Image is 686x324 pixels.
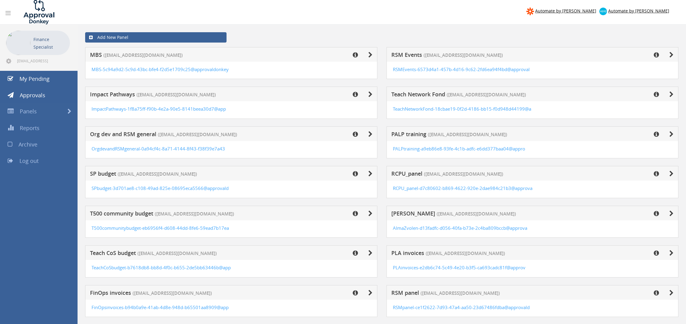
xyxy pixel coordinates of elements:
[90,249,136,257] span: Teach CoS budget
[19,75,50,82] span: My Pending
[424,52,503,58] span: ([EMAIL_ADDRESS][DOMAIN_NAME])
[393,146,525,152] a: PALPtraining-a9eb86e8-93fe-4c1b-adfc-e6dd377baa04@appro
[437,211,516,217] span: ([EMAIL_ADDRESS][DOMAIN_NAME])
[20,108,37,115] span: Panels
[393,106,531,112] a: TeachNetworkFond-18cbae19-0f2d-4186-bb15-f0d948d44199@a
[92,185,229,191] a: SPbudget-3d701ae8-c108-49ad-825e-08695eca5566@approvald
[391,249,424,257] span: PLA invoices
[90,289,131,296] span: FinOps invoices
[393,225,527,231] a: AlmaZvolen-d13fadfc-d056-40fa-b73e-2c4ba809bccb@approva
[133,290,212,296] span: ([EMAIL_ADDRESS][DOMAIN_NAME])
[20,91,45,99] span: Approvals
[526,8,534,15] img: zapier-logomark.png
[391,170,422,177] span: RCPU_panel
[90,51,102,58] span: MBS
[393,304,530,310] a: RSMpanel-ce1f2622-7d93-47a4-aa50-23d67486fdba@approvald
[428,131,507,138] span: ([EMAIL_ADDRESS][DOMAIN_NAME])
[391,289,419,296] span: RSM panel
[391,91,445,98] span: Teach Network Fond
[92,225,229,231] a: T500communitybudget-eb6956f4-d608-44dd-8fe6-59ead7b17ea
[158,131,237,138] span: ([EMAIL_ADDRESS][DOMAIN_NAME])
[92,304,229,310] a: FinOpsinvoices-b94b0a9e-41ab-4d8e-948d-b65501aa8909@app
[92,146,225,152] a: OrgdevandRSMgeneral-0a94cf4c-8a71-4144-8f43-f38f39e7a43
[393,66,530,72] a: RSMEvents-6573d4a1-457b-4d16-9c62-2fd6ea94f4bd@approval
[103,52,183,58] span: ([EMAIL_ADDRESS][DOMAIN_NAME])
[599,8,607,15] img: xero-logo.png
[391,130,426,138] span: PALP training
[118,171,197,177] span: ([EMAIL_ADDRESS][DOMAIN_NAME])
[17,58,69,63] span: [EMAIL_ADDRESS][DOMAIN_NAME]
[90,130,156,138] span: Org dev and RSM general
[391,210,435,217] span: [PERSON_NAME]
[90,170,116,177] span: SP budget
[92,66,229,72] a: MBS-5c94a9d2-5c9d-43bc-bfe4-f2d5e1709c25@approvaldonkey
[391,51,422,58] span: RSM Events
[608,8,669,14] span: Automate by [PERSON_NAME]
[92,264,231,271] a: TeachCoSbudget-b7618db8-bb8d-4f0c-b655-2de5bb63446b@app
[20,124,40,132] span: Reports
[137,91,216,98] span: ([EMAIL_ADDRESS][DOMAIN_NAME])
[393,264,525,271] a: PLAinvoices-e2db6c74-5c49-4e20-b3f5-ca693cadc81f@approv
[424,171,503,177] span: ([EMAIL_ADDRESS][DOMAIN_NAME])
[447,91,526,98] span: ([EMAIL_ADDRESS][DOMAIN_NAME])
[19,157,39,164] span: Log out
[393,185,532,191] a: RCPU_panel-d7c80602-b869-4622-920e-2dae984c21b3@approva
[92,106,226,112] a: ImpactPathways-1f8a75ff-f90b-4e2a-90e5-8141beea30d7@app
[137,250,217,257] span: ([EMAIL_ADDRESS][DOMAIN_NAME])
[85,32,227,43] a: Add New Panel
[90,210,153,217] span: T500 community budget
[155,211,234,217] span: ([EMAIL_ADDRESS][DOMAIN_NAME])
[19,141,37,148] span: Archive
[90,91,135,98] span: Impact Pathways
[33,36,67,51] p: Finance Specialist
[535,8,596,14] span: Automate by [PERSON_NAME]
[421,290,500,296] span: ([EMAIL_ADDRESS][DOMAIN_NAME])
[426,250,505,257] span: ([EMAIL_ADDRESS][DOMAIN_NAME])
